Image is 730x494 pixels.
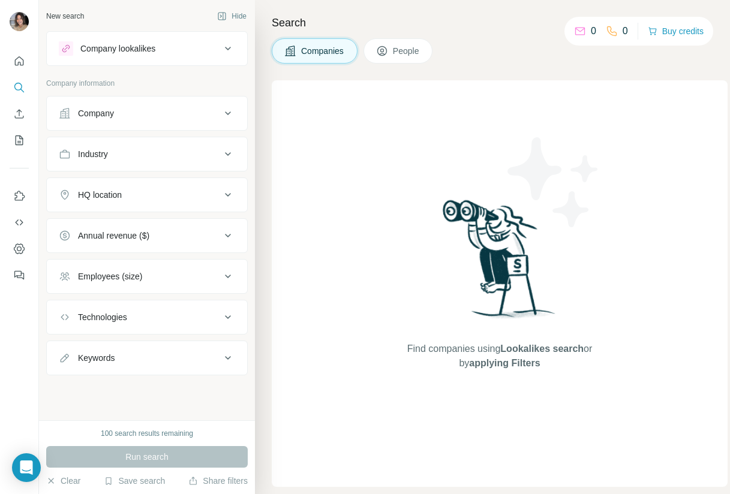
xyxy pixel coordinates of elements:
button: Employees (size) [47,262,247,291]
img: Surfe Illustration - Stars [500,128,608,236]
div: HQ location [78,189,122,201]
h4: Search [272,14,716,31]
img: Avatar [10,12,29,31]
div: Industry [78,148,108,160]
button: Annual revenue ($) [47,221,247,250]
button: Save search [104,475,165,487]
button: Clear [46,475,80,487]
button: Buy credits [648,23,704,40]
div: Company [78,107,114,119]
button: Quick start [10,50,29,72]
button: Share filters [188,475,248,487]
button: Search [10,77,29,98]
span: Companies [301,45,345,57]
div: 100 search results remaining [101,428,193,439]
button: Technologies [47,303,247,332]
span: People [393,45,420,57]
span: Find companies using or by [404,342,596,370]
button: Hide [209,7,255,25]
div: Annual revenue ($) [78,230,149,242]
button: Company lookalikes [47,34,247,63]
button: Dashboard [10,238,29,260]
button: Feedback [10,264,29,286]
p: 0 [591,24,596,38]
div: Employees (size) [78,270,142,282]
button: Use Surfe API [10,212,29,233]
span: Lookalikes search [500,344,584,354]
img: Surfe Illustration - Woman searching with binoculars [437,197,562,330]
button: HQ location [47,180,247,209]
div: Company lookalikes [80,43,155,55]
div: New search [46,11,84,22]
p: Company information [46,78,248,89]
div: Keywords [78,352,115,364]
button: Keywords [47,344,247,372]
button: Use Surfe on LinkedIn [10,185,29,207]
div: Technologies [78,311,127,323]
button: My lists [10,129,29,151]
button: Enrich CSV [10,103,29,125]
div: Open Intercom Messenger [12,453,41,482]
span: applying Filters [469,358,540,368]
button: Industry [47,140,247,168]
button: Company [47,99,247,128]
p: 0 [623,24,628,38]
